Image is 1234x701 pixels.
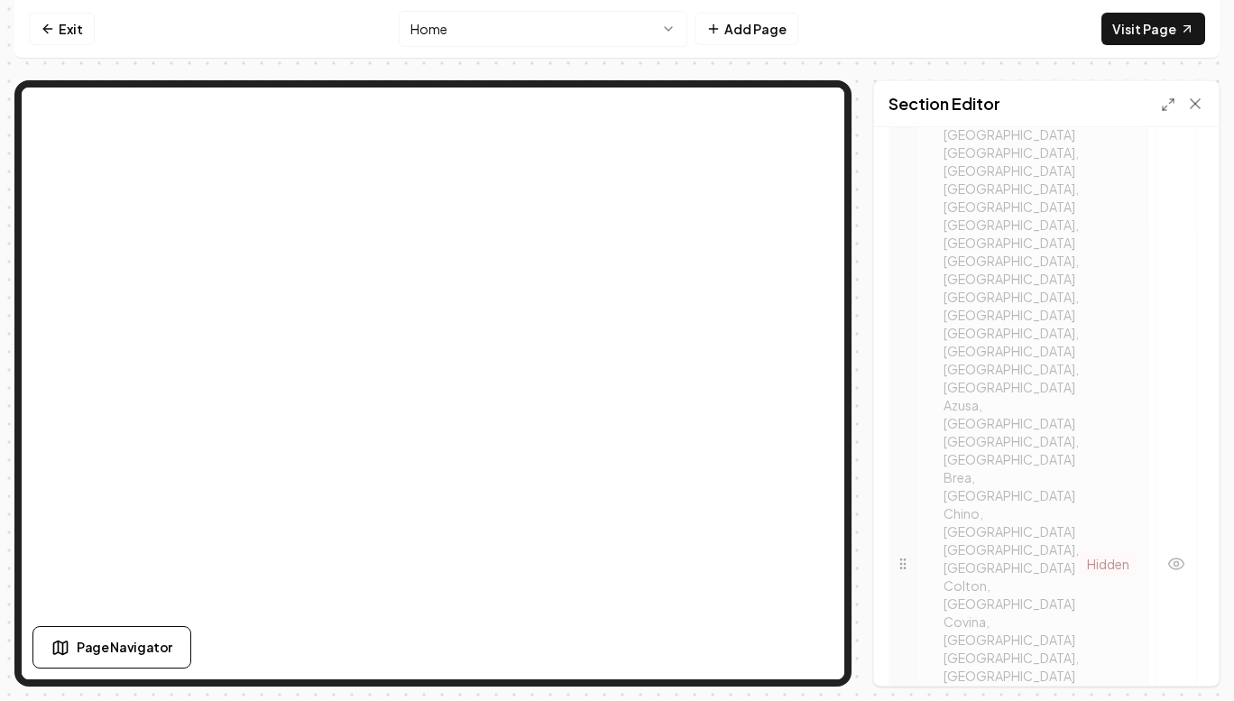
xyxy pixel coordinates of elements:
span: Page Navigator [77,638,172,657]
div: Chino, [GEOGRAPHIC_DATA] [944,504,1080,540]
div: [GEOGRAPHIC_DATA], [GEOGRAPHIC_DATA] [944,432,1080,468]
div: Azusa, [GEOGRAPHIC_DATA] [944,396,1080,432]
a: Visit Page [1101,13,1205,45]
div: Covina, [GEOGRAPHIC_DATA] [944,613,1080,649]
div: [GEOGRAPHIC_DATA], [GEOGRAPHIC_DATA] [944,649,1080,685]
button: Page Navigator [32,626,191,669]
div: Colton, [GEOGRAPHIC_DATA] [944,576,1080,613]
div: Brea, [GEOGRAPHIC_DATA] [944,468,1080,504]
button: Add Page [695,13,798,45]
div: [GEOGRAPHIC_DATA], [GEOGRAPHIC_DATA] [944,360,1080,396]
div: [GEOGRAPHIC_DATA], [GEOGRAPHIC_DATA] [944,143,1080,180]
div: [GEOGRAPHIC_DATA], [GEOGRAPHIC_DATA] [944,216,1080,252]
h2: Section Editor [889,91,1000,116]
div: [GEOGRAPHIC_DATA], [GEOGRAPHIC_DATA] [944,180,1080,216]
div: [GEOGRAPHIC_DATA], [GEOGRAPHIC_DATA] [944,252,1080,288]
div: [GEOGRAPHIC_DATA], [GEOGRAPHIC_DATA] [944,288,1080,324]
span: Hidden [1080,551,1137,576]
a: Exit [29,13,95,45]
div: [GEOGRAPHIC_DATA], [GEOGRAPHIC_DATA] [944,324,1080,360]
div: [GEOGRAPHIC_DATA], [GEOGRAPHIC_DATA] [944,540,1080,576]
